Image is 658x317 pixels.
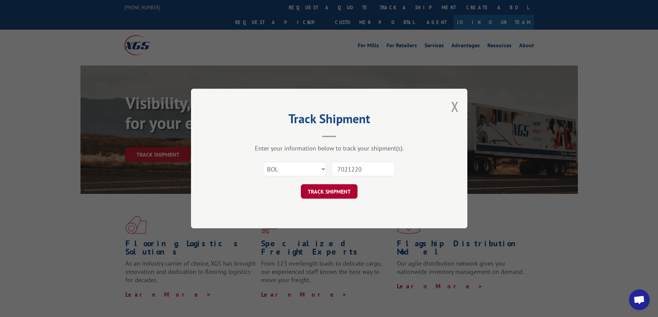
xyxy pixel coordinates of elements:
button: Close modal [451,97,459,116]
h2: Track Shipment [226,114,433,127]
input: Number(s) [332,162,395,176]
div: Open chat [629,289,650,310]
button: TRACK SHIPMENT [301,184,357,199]
div: Enter your information below to track your shipment(s). [226,144,433,152]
